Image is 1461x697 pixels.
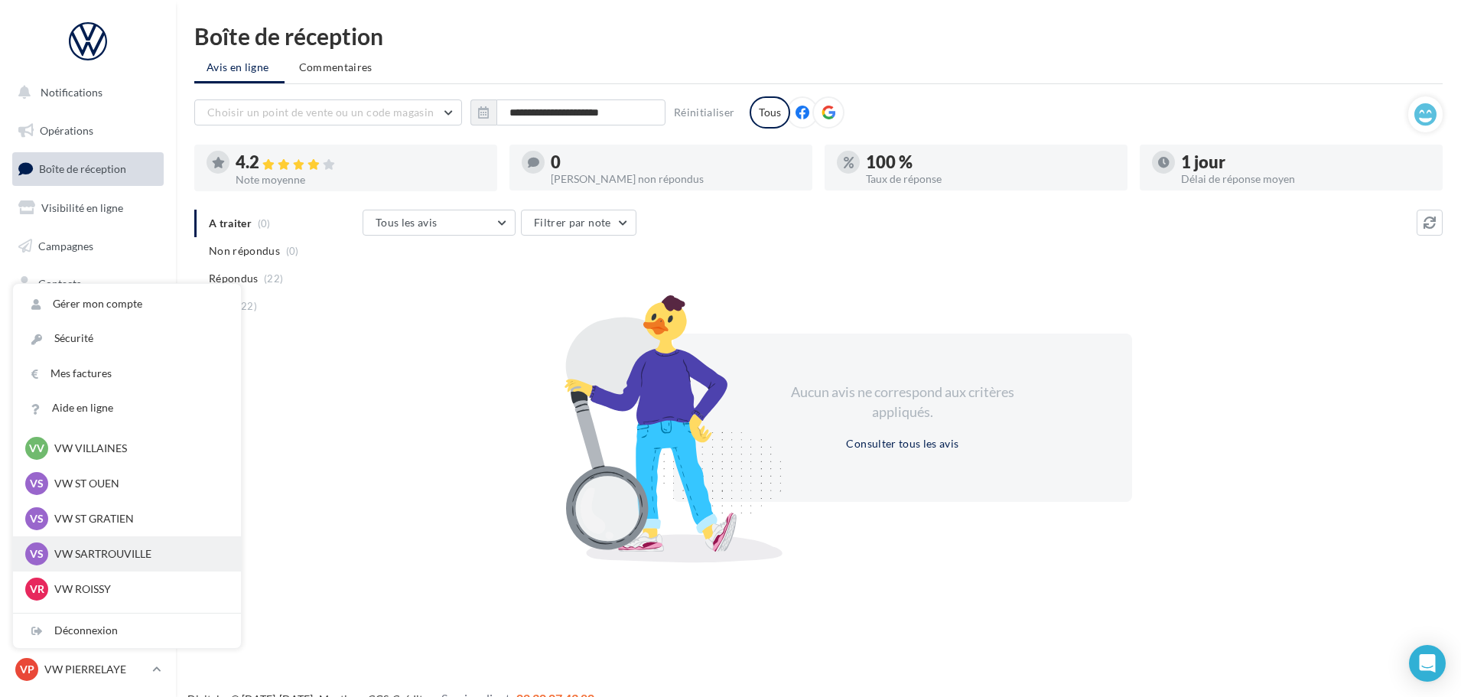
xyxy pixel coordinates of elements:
div: Open Intercom Messenger [1409,645,1446,682]
span: Campagnes [38,239,93,252]
span: Visibilité en ligne [41,201,123,214]
p: VW ST GRATIEN [54,511,223,526]
a: Médiathèque [9,306,167,338]
a: Campagnes [9,230,167,262]
span: Contacts [38,277,81,290]
span: VV [29,441,44,456]
div: 100 % [866,154,1115,171]
span: Choisir un point de vente ou un code magasin [207,106,434,119]
div: Déconnexion [13,614,241,648]
div: Aucun avis ne correspond aux critères appliqués. [771,383,1034,422]
a: Calendrier [9,344,167,376]
div: Délai de réponse moyen [1181,174,1430,184]
span: (22) [264,272,283,285]
span: Tous les avis [376,216,438,229]
p: VW ST OUEN [54,476,223,491]
span: (0) [286,245,299,257]
div: Tous [750,96,790,129]
span: Commentaires [299,60,373,75]
button: Notifications [9,77,161,109]
span: Notifications [41,86,102,99]
a: Mes factures [13,357,241,391]
a: PLV et print personnalisable [9,382,167,427]
div: 1 jour [1181,154,1430,171]
button: Choisir un point de vente ou un code magasin [194,99,462,125]
span: VS [30,476,44,491]
span: Non répondus [209,243,280,259]
div: 0 [551,154,800,171]
a: Aide en ligne [13,391,241,425]
span: VP [20,662,34,677]
button: Réinitialiser [668,103,741,122]
div: Boîte de réception [194,24,1443,47]
span: (22) [238,300,257,312]
span: VS [30,511,44,526]
span: VR [30,581,44,597]
p: VW SARTROUVILLE [54,546,223,562]
a: Gérer mon compte [13,287,241,321]
a: Opérations [9,115,167,147]
button: Filtrer par note [521,210,636,236]
a: Sécurité [13,321,241,356]
span: Opérations [40,124,93,137]
p: VW VILLAINES [54,441,223,456]
div: 4.2 [236,154,485,171]
p: VW ROISSY [54,581,223,597]
a: Visibilité en ligne [9,192,167,224]
div: [PERSON_NAME] non répondus [551,174,800,184]
button: Consulter tous les avis [840,435,965,453]
p: VW PIERRELAYE [44,662,146,677]
a: Contacts [9,268,167,300]
a: VP VW PIERRELAYE [12,655,164,684]
button: Tous les avis [363,210,516,236]
div: Note moyenne [236,174,485,185]
span: VS [30,546,44,562]
div: Taux de réponse [866,174,1115,184]
span: Boîte de réception [39,162,126,175]
a: Campagnes DataOnDemand [9,433,167,478]
a: Boîte de réception [9,152,167,185]
span: Répondus [209,271,259,286]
